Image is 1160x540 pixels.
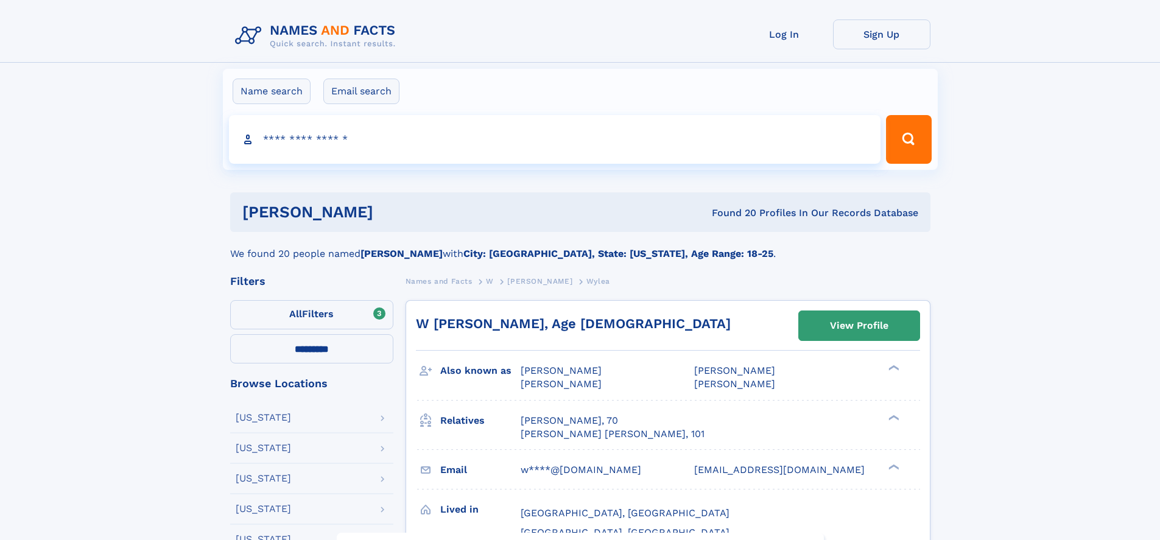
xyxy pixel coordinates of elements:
a: Log In [736,19,833,49]
div: [US_STATE] [236,474,291,483]
img: Logo Names and Facts [230,19,406,52]
span: Wylea [586,277,610,286]
a: W [486,273,494,289]
div: ❯ [885,364,900,372]
div: Filters [230,276,393,287]
div: [US_STATE] [236,413,291,423]
h3: Email [440,460,521,480]
span: [PERSON_NAME] [694,365,775,376]
a: Sign Up [833,19,930,49]
button: Search Button [886,115,931,164]
h1: [PERSON_NAME] [242,205,543,220]
h3: Also known as [440,360,521,381]
div: View Profile [830,312,888,340]
span: W [486,277,494,286]
span: [PERSON_NAME] [694,378,775,390]
h3: Relatives [440,410,521,431]
span: [PERSON_NAME] [521,365,602,376]
a: Names and Facts [406,273,473,289]
div: [US_STATE] [236,504,291,514]
div: ❯ [885,413,900,421]
div: [US_STATE] [236,443,291,453]
span: [PERSON_NAME] [507,277,572,286]
label: Name search [233,79,311,104]
div: Found 20 Profiles In Our Records Database [543,206,918,220]
h3: Lived in [440,499,521,520]
label: Email search [323,79,399,104]
div: ❯ [885,463,900,471]
span: [GEOGRAPHIC_DATA], [GEOGRAPHIC_DATA] [521,507,729,519]
span: All [289,308,302,320]
b: [PERSON_NAME] [360,248,443,259]
a: [PERSON_NAME] [PERSON_NAME], 101 [521,427,705,441]
a: [PERSON_NAME], 70 [521,414,618,427]
a: W [PERSON_NAME], Age [DEMOGRAPHIC_DATA] [416,316,731,331]
b: City: [GEOGRAPHIC_DATA], State: [US_STATE], Age Range: 18-25 [463,248,773,259]
span: [GEOGRAPHIC_DATA], [GEOGRAPHIC_DATA] [521,527,729,538]
div: We found 20 people named with . [230,232,930,261]
input: search input [229,115,881,164]
a: [PERSON_NAME] [507,273,572,289]
a: View Profile [799,311,919,340]
div: Browse Locations [230,378,393,389]
span: [PERSON_NAME] [521,378,602,390]
label: Filters [230,300,393,329]
span: [EMAIL_ADDRESS][DOMAIN_NAME] [694,464,865,475]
